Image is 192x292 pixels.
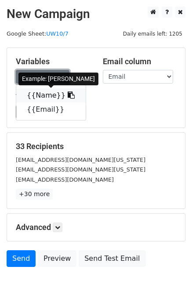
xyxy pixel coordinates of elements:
small: [EMAIL_ADDRESS][DOMAIN_NAME] [16,176,114,183]
small: [EMAIL_ADDRESS][DOMAIN_NAME][US_STATE] [16,157,145,163]
h5: Variables [16,57,90,66]
h2: New Campaign [7,7,185,22]
small: Google Sheet: [7,30,69,37]
small: [EMAIL_ADDRESS][DOMAIN_NAME][US_STATE] [16,166,145,173]
h5: 33 Recipients [16,142,176,151]
h5: Advanced [16,223,176,232]
a: Preview [38,250,76,267]
a: Copy/paste... [16,70,69,84]
div: Example: [PERSON_NAME] [18,73,98,85]
a: Send Test Email [79,250,145,267]
a: +30 more [16,189,53,200]
a: Send [7,250,36,267]
h5: Email column [103,57,177,66]
a: UW10/7 [46,30,69,37]
a: {{Name}} [16,88,86,102]
span: Daily emails left: 1205 [120,29,185,39]
a: Daily emails left: 1205 [120,30,185,37]
iframe: Chat Widget [148,250,192,292]
a: {{Email}} [16,102,86,117]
